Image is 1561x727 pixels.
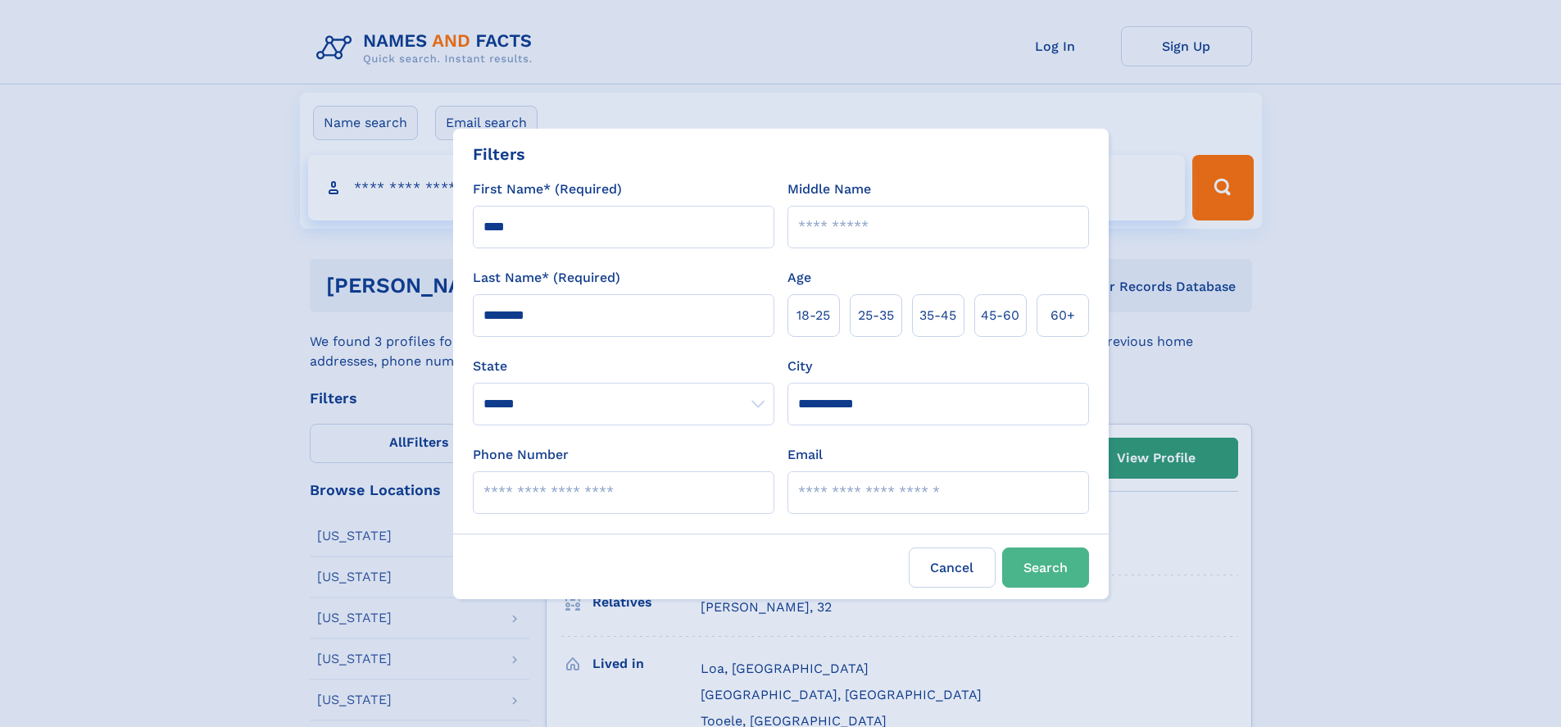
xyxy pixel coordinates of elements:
label: Last Name* (Required) [473,268,620,288]
span: 60+ [1050,306,1075,325]
label: State [473,357,774,376]
label: Email [787,445,823,465]
label: Middle Name [787,179,871,199]
span: 18‑25 [796,306,830,325]
label: Phone Number [473,445,569,465]
label: First Name* (Required) [473,179,622,199]
span: 25‑35 [858,306,894,325]
button: Search [1002,548,1089,588]
span: 35‑45 [919,306,956,325]
label: City [787,357,812,376]
div: Filters [473,142,525,166]
label: Cancel [909,548,996,588]
span: 45‑60 [981,306,1019,325]
label: Age [787,268,811,288]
